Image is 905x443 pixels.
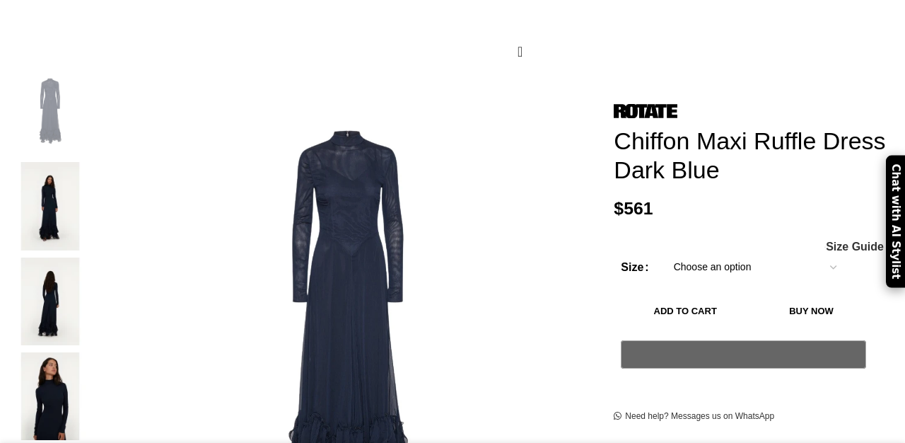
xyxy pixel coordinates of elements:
[621,340,866,369] button: Pay with GPay
[7,352,93,440] img: Rotate dress
[7,67,93,155] img: Chiffon Maxi Ruffle Dress Dark Blue
[7,258,93,345] img: Rotate Birger Christensen dresses
[621,258,648,277] label: Size
[614,412,774,423] a: Need help? Messages us on WhatsApp
[621,297,749,326] button: Add to cart
[825,241,884,253] a: Size Guide
[614,127,894,185] h1: Chiffon Maxi Ruffle Dress Dark Blue
[614,200,653,219] bdi: 561
[7,162,93,250] img: Rotate Birger Christensen dress
[757,297,866,326] button: Buy now
[614,200,624,219] span: $
[618,376,869,378] iframe: Secure express checkout frame
[614,104,677,118] img: Rotate Birger Christensen
[826,241,884,253] span: Size Guide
